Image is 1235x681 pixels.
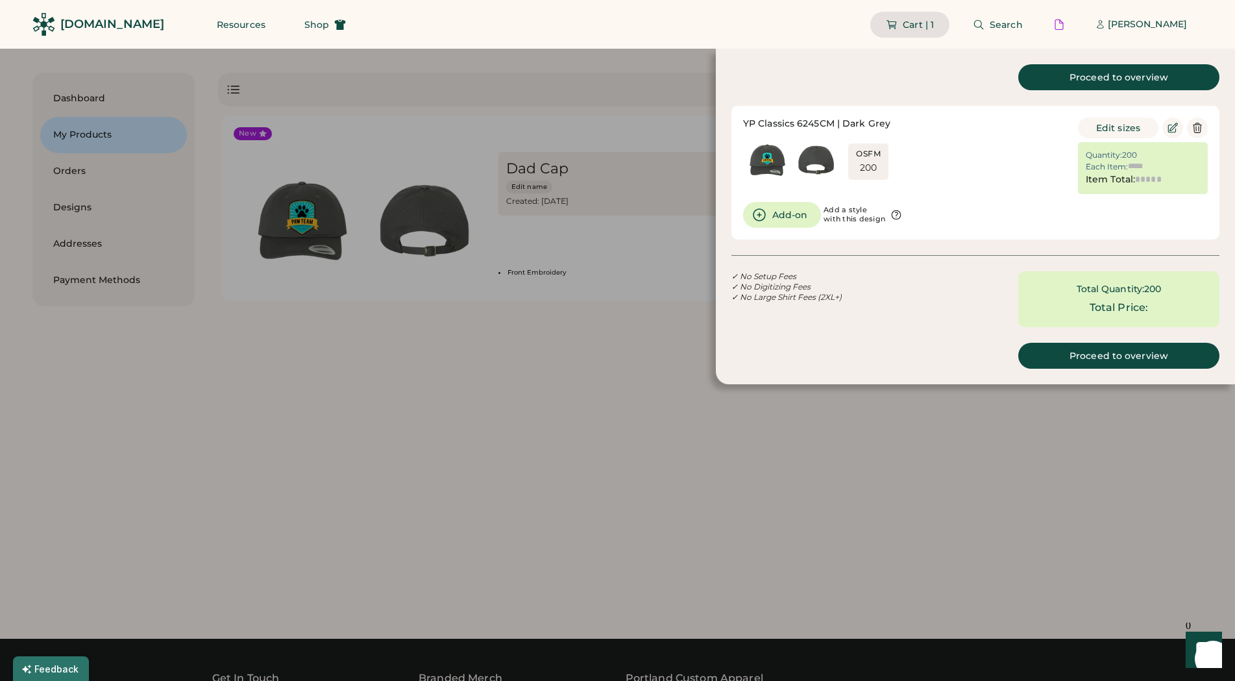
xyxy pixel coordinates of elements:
[731,271,796,281] em: ✓ No Setup Fees
[1144,283,1161,296] div: 200
[743,136,792,184] img: generate-image
[1090,300,1149,316] div: Total Price:
[1086,173,1135,186] div: Item Total:
[304,20,329,29] span: Shop
[957,12,1038,38] button: Search
[1122,150,1137,160] div: 200
[731,292,842,302] em: ✓ No Large Shirt Fees (2XL+)
[1173,623,1229,678] iframe: Front Chat
[1018,64,1219,90] a: Proceed to overview
[743,202,821,228] button: Add-on
[1034,351,1204,360] div: Proceed to overview
[731,282,811,291] em: ✓ No Digitizing Fees
[1018,343,1219,369] a: Proceed to overview
[201,12,281,38] button: Resources
[60,16,164,32] div: [DOMAIN_NAME]
[1108,18,1187,31] div: [PERSON_NAME]
[903,20,934,29] span: Cart | 1
[856,149,881,159] div: OSFM
[824,206,885,224] div: Add a style with this design
[1078,118,1158,138] button: Edit sizes
[1077,283,1145,296] div: Total Quantity:
[860,162,877,175] div: 200
[743,118,890,130] div: YP Classics 6245CM | Dark Grey
[792,136,840,184] img: generate-image
[32,13,55,36] img: Rendered Logo - Screens
[1086,150,1122,160] div: Quantity:
[870,12,949,38] button: Cart | 1
[1162,118,1183,138] button: Edit Product
[1187,118,1208,138] button: Delete
[990,20,1023,29] span: Search
[289,12,361,38] button: Shop
[1034,73,1204,82] div: Proceed to overview
[1086,162,1128,172] div: Each Item:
